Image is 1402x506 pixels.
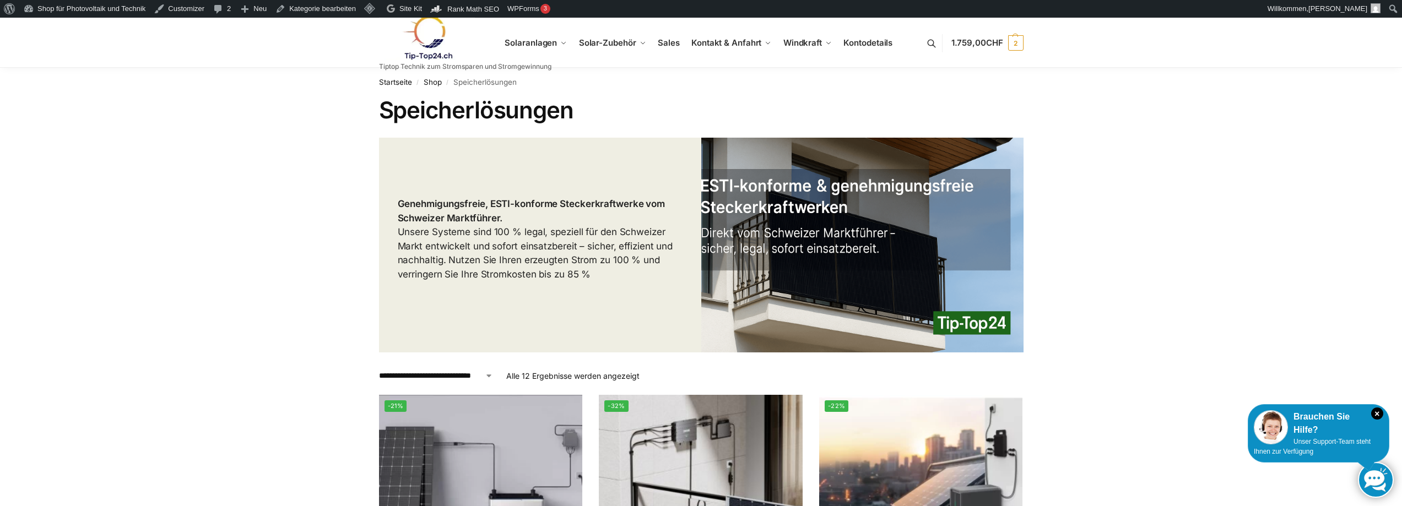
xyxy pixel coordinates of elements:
img: Customer service [1254,410,1288,444]
img: Benutzerbild von Rupert Spoddig [1371,3,1381,13]
div: 3 [540,4,550,14]
span: / [412,78,424,87]
span: Unser Support-Team steht Ihnen zur Verfügung [1254,438,1371,455]
span: Site Kit [399,4,422,13]
span: Solar-Zubehör [579,37,636,48]
span: Kontakt & Anfahrt [691,37,761,48]
img: Solaranlagen, Speicheranlagen und Energiesparprodukte [379,15,475,60]
span: Windkraft [783,37,822,48]
img: Die Nummer 1 in der Schweiz für 100 % legale [701,138,1024,352]
nav: Breadcrumb [379,68,1024,96]
a: Shop [424,78,442,86]
a: Startseite [379,78,412,86]
span: 1.759,00 [951,37,1003,48]
p: Alle 12 Ergebnisse werden angezeigt [506,370,640,382]
nav: Cart contents [951,18,1024,69]
select: Shop-Reihenfolge [379,370,493,382]
span: Kontodetails [843,37,892,48]
span: Sales [658,37,680,48]
span: Unsere Systeme sind 100 % legal, speziell für den Schweizer Markt entwickelt und sofort einsatzbe... [398,198,673,280]
span: CHF [986,37,1003,48]
span: / [442,78,453,87]
a: Solar-Zubehör [575,18,651,68]
h1: Speicherlösungen [379,96,1024,124]
a: Kontakt & Anfahrt [687,18,776,68]
i: Schließen [1371,407,1383,420]
div: Brauchen Sie Hilfe? [1254,410,1383,437]
span: [PERSON_NAME] [1308,4,1367,13]
strong: Genehmigungsfreie, ESTI-konforme Steckerkraftwerke vom Schweizer Marktführer. [398,198,665,224]
a: Windkraft [779,18,837,68]
a: Kontodetails [839,18,897,68]
a: Sales [653,18,684,68]
p: Tiptop Technik zum Stromsparen und Stromgewinnung [379,63,551,70]
span: 2 [1008,35,1024,51]
a: 1.759,00CHF 2 [951,26,1024,59]
span: Rank Math SEO [447,5,499,13]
